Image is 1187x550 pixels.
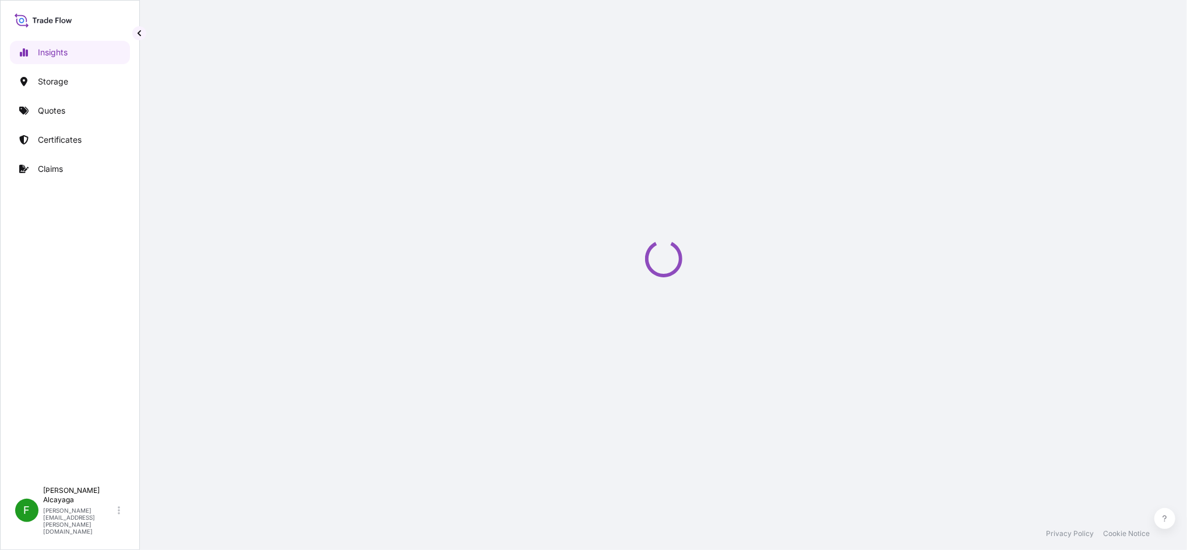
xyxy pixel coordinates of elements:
[10,41,130,64] a: Insights
[10,70,130,93] a: Storage
[10,99,130,122] a: Quotes
[43,486,115,505] p: [PERSON_NAME] Alcayaga
[38,76,68,87] p: Storage
[43,507,115,535] p: [PERSON_NAME][EMAIL_ADDRESS][PERSON_NAME][DOMAIN_NAME]
[1103,529,1150,538] a: Cookie Notice
[24,505,30,516] span: F
[38,134,82,146] p: Certificates
[38,163,63,175] p: Claims
[10,128,130,151] a: Certificates
[38,105,65,117] p: Quotes
[38,47,68,58] p: Insights
[10,157,130,181] a: Claims
[1046,529,1094,538] a: Privacy Policy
